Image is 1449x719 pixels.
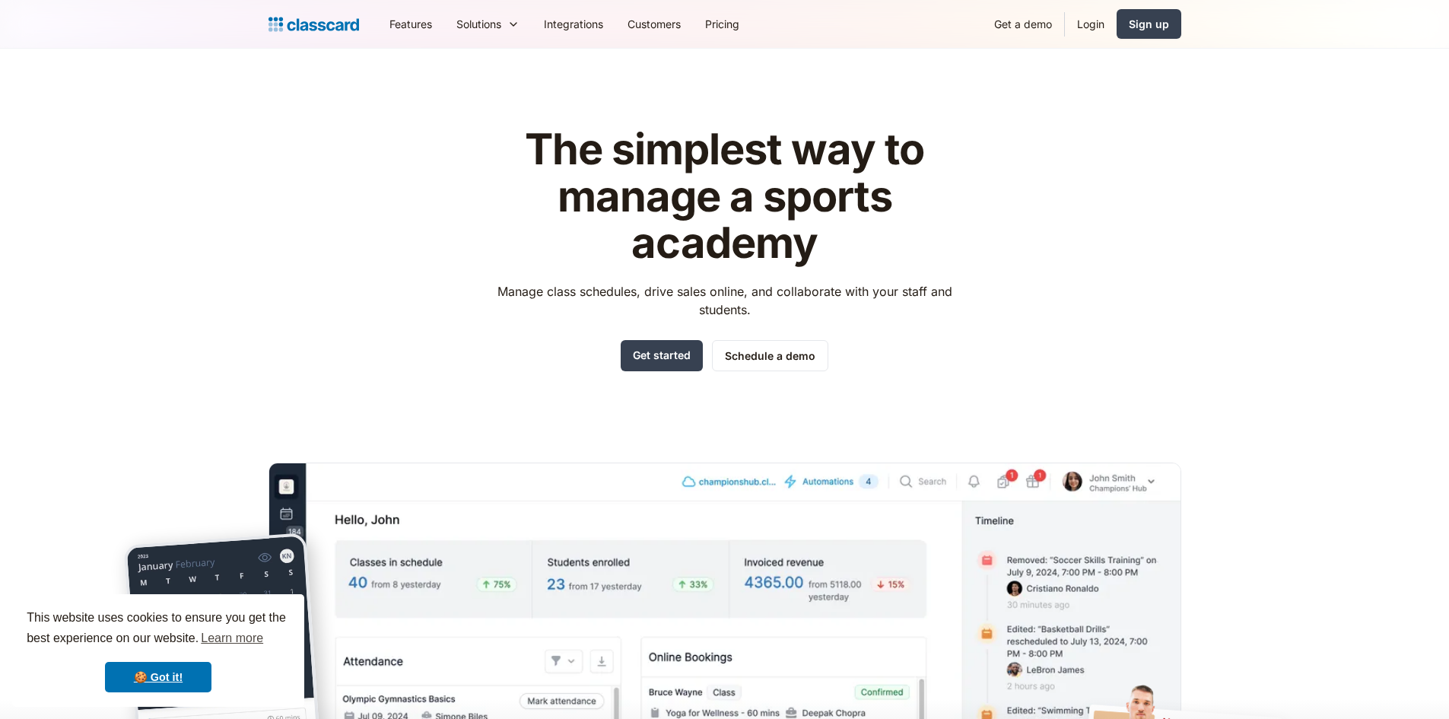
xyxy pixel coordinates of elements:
[105,662,211,692] a: dismiss cookie message
[621,340,703,371] a: Get started
[1129,16,1169,32] div: Sign up
[444,7,532,41] div: Solutions
[693,7,752,41] a: Pricing
[269,14,359,35] a: Logo
[12,594,304,707] div: cookieconsent
[712,340,828,371] a: Schedule a demo
[377,7,444,41] a: Features
[199,627,265,650] a: learn more about cookies
[1065,7,1117,41] a: Login
[1117,9,1181,39] a: Sign up
[483,126,966,267] h1: The simplest way to manage a sports academy
[483,282,966,319] p: Manage class schedules, drive sales online, and collaborate with your staff and students.
[532,7,615,41] a: Integrations
[982,7,1064,41] a: Get a demo
[615,7,693,41] a: Customers
[456,16,501,32] div: Solutions
[27,609,290,650] span: This website uses cookies to ensure you get the best experience on our website.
